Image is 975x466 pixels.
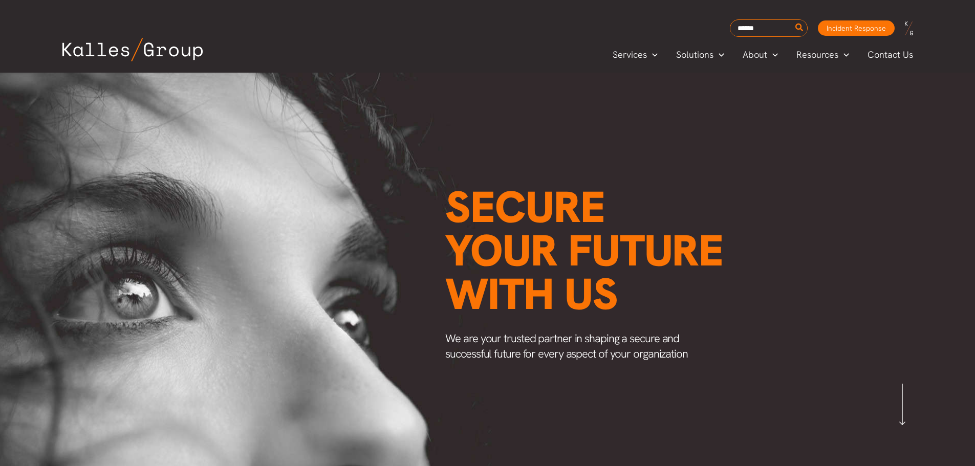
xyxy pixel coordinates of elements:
[445,331,688,361] span: We are your trusted partner in shaping a secure and successful future for every aspect of your or...
[667,47,733,62] a: SolutionsMenu Toggle
[838,47,849,62] span: Menu Toggle
[713,47,724,62] span: Menu Toggle
[796,47,838,62] span: Resources
[743,47,767,62] span: About
[767,47,778,62] span: Menu Toggle
[603,47,667,62] a: ServicesMenu Toggle
[647,47,658,62] span: Menu Toggle
[603,46,923,63] nav: Primary Site Navigation
[62,38,203,61] img: Kalles Group
[733,47,787,62] a: AboutMenu Toggle
[868,47,913,62] span: Contact Us
[818,20,895,36] a: Incident Response
[793,20,806,36] button: Search
[858,47,923,62] a: Contact Us
[676,47,713,62] span: Solutions
[787,47,858,62] a: ResourcesMenu Toggle
[613,47,647,62] span: Services
[445,179,723,322] span: Secure your future with us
